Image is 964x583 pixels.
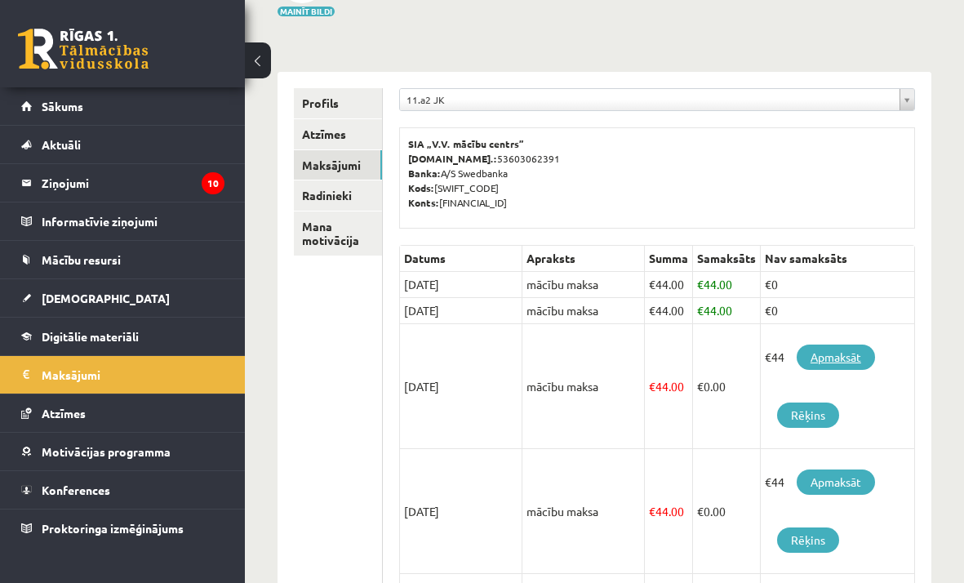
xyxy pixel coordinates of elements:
span: € [697,379,704,394]
th: Datums [399,246,522,272]
th: Nav samaksāts [760,246,914,272]
span: € [649,277,655,291]
span: € [697,303,704,318]
td: [DATE] [399,298,522,324]
td: mācību maksa [522,449,644,574]
span: € [697,277,704,291]
legend: Maksājumi [42,356,224,394]
span: € [649,303,655,318]
b: SIA „V.V. mācību centrs” [408,137,525,150]
a: Apmaksāt [797,345,875,370]
td: [DATE] [399,449,522,574]
td: [DATE] [399,272,522,298]
a: Mana motivācija [294,211,382,256]
b: Konts: [408,196,439,209]
a: [DEMOGRAPHIC_DATA] [21,279,224,317]
th: Samaksāts [692,246,760,272]
a: Aktuāli [21,126,224,163]
td: mācību maksa [522,272,644,298]
a: Radinieki [294,180,382,211]
span: € [649,504,655,518]
a: 11.a2 JK [400,89,914,110]
b: [DOMAIN_NAME].: [408,152,497,165]
a: Rēķins [777,403,839,428]
span: Sākums [42,99,83,113]
a: Apmaksāt [797,470,875,495]
a: Rīgas 1. Tālmācības vidusskola [18,29,149,69]
a: Digitālie materiāli [21,318,224,355]
span: € [649,379,655,394]
a: Motivācijas programma [21,433,224,470]
th: Summa [644,246,692,272]
i: 10 [202,172,224,194]
th: Apraksts [522,246,644,272]
b: Kods: [408,181,434,194]
td: €0 [760,298,914,324]
span: Konferences [42,483,110,497]
a: Konferences [21,471,224,509]
td: 44.00 [692,298,760,324]
span: Aktuāli [42,137,81,152]
td: 44.00 [644,272,692,298]
td: 44.00 [644,298,692,324]
td: 44.00 [692,272,760,298]
span: Atzīmes [42,406,86,421]
a: Sākums [21,87,224,125]
a: Maksājumi [294,150,382,180]
span: € [697,504,704,518]
td: mācību maksa [522,298,644,324]
span: Motivācijas programma [42,444,171,459]
a: Mācību resursi [21,241,224,278]
td: mācību maksa [522,324,644,449]
td: 0.00 [692,449,760,574]
b: Banka: [408,167,441,180]
span: 11.a2 JK [406,89,893,110]
span: [DEMOGRAPHIC_DATA] [42,291,170,305]
legend: Ziņojumi [42,164,224,202]
a: Rēķins [777,527,839,553]
td: 44.00 [644,324,692,449]
a: Atzīmes [21,394,224,432]
a: Informatīvie ziņojumi [21,202,224,240]
td: €44 [760,324,914,449]
td: €44 [760,449,914,574]
a: Ziņojumi10 [21,164,224,202]
td: 44.00 [644,449,692,574]
button: Mainīt bildi [278,7,335,16]
span: Mācību resursi [42,252,121,267]
td: €0 [760,272,914,298]
span: Digitālie materiāli [42,329,139,344]
a: Proktoringa izmēģinājums [21,510,224,547]
a: Profils [294,88,382,118]
span: Proktoringa izmēģinājums [42,521,184,536]
td: 0.00 [692,324,760,449]
a: Maksājumi [21,356,224,394]
p: 53603062391 A/S Swedbanka [SWIFT_CODE] [FINANCIAL_ID] [408,136,906,210]
legend: Informatīvie ziņojumi [42,202,224,240]
a: Atzīmes [294,119,382,149]
td: [DATE] [399,324,522,449]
